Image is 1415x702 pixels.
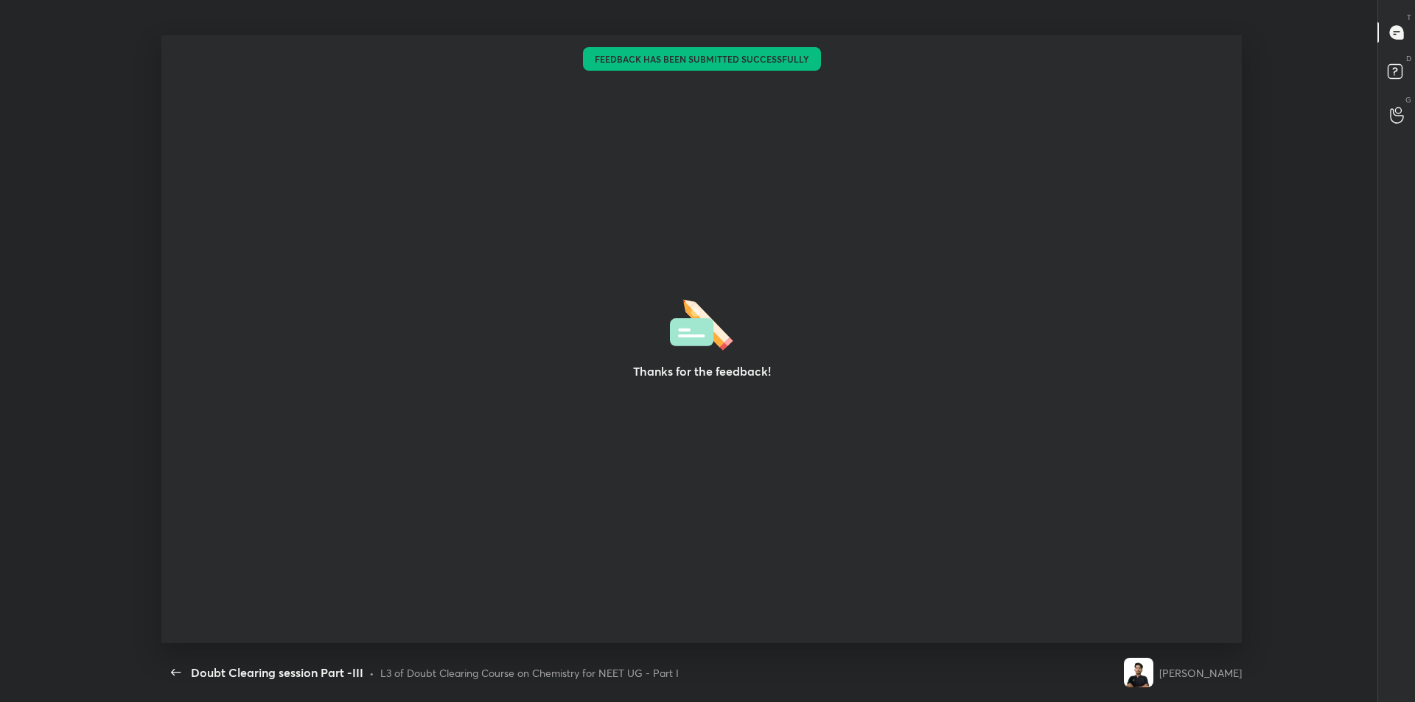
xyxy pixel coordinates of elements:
p: T [1407,12,1411,23]
p: G [1405,94,1411,105]
h3: Thanks for the feedback! [633,362,771,380]
div: L3 of Doubt Clearing Course on Chemistry for NEET UG - Part I [380,665,679,681]
p: D [1406,53,1411,64]
img: a23c7d1b6cba430992ed97ba714bd577.jpg [1124,658,1153,687]
div: Doubt Clearing session Part -III [191,664,363,681]
img: feedbackThanks.36dea665.svg [670,295,733,351]
div: [PERSON_NAME] [1159,665,1242,681]
div: • [369,665,374,681]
